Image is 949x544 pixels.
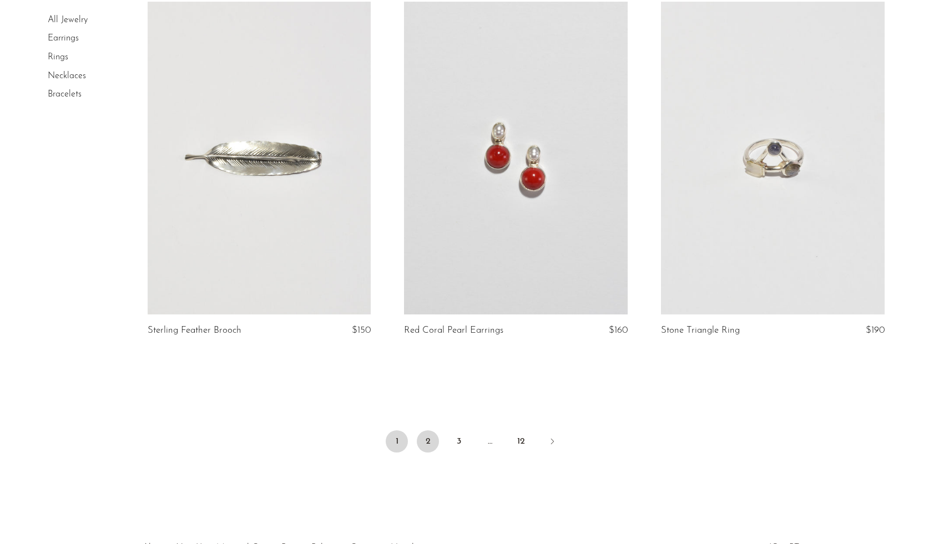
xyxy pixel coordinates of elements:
span: … [479,430,501,453]
a: Earrings [48,34,79,43]
a: Rings [48,53,68,62]
a: Stone Triangle Ring [661,326,740,335]
span: $150 [352,326,371,335]
a: Next [541,430,563,455]
a: Red Coral Pearl Earrings [404,326,503,335]
a: Sterling Feather Brooch [148,326,241,335]
a: 2 [417,430,439,453]
a: All Jewelry [48,16,88,24]
a: 3 [448,430,470,453]
span: 1 [386,430,408,453]
a: 12 [510,430,532,453]
span: $190 [866,326,885,335]
a: Bracelets [48,90,82,99]
span: $160 [609,326,628,335]
a: Necklaces [48,72,86,80]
